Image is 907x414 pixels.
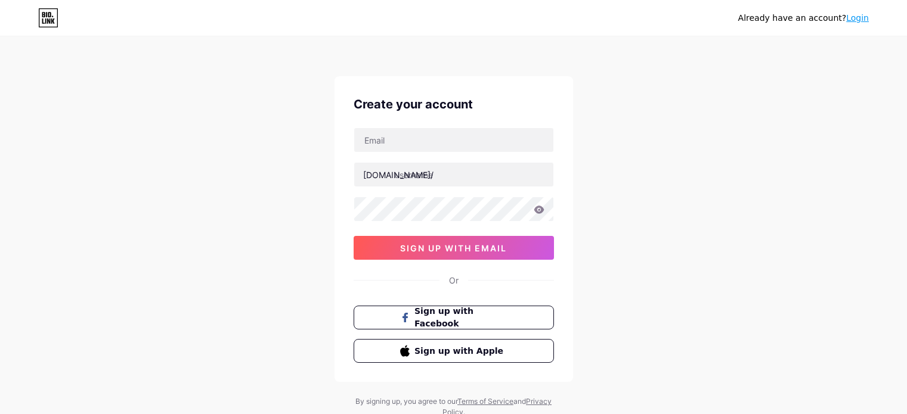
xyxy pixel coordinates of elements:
div: Already have an account? [738,12,869,24]
span: sign up with email [400,243,507,253]
span: Sign up with Apple [414,345,507,357]
div: Create your account [354,95,554,113]
a: Terms of Service [457,397,513,406]
input: Email [354,128,553,152]
button: Sign up with Apple [354,339,554,363]
button: sign up with email [354,236,554,260]
a: Login [846,13,869,23]
div: [DOMAIN_NAME]/ [363,169,434,181]
input: username [354,163,553,186]
div: Or [449,274,459,287]
span: Sign up with Facebook [414,305,507,330]
button: Sign up with Facebook [354,306,554,329]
